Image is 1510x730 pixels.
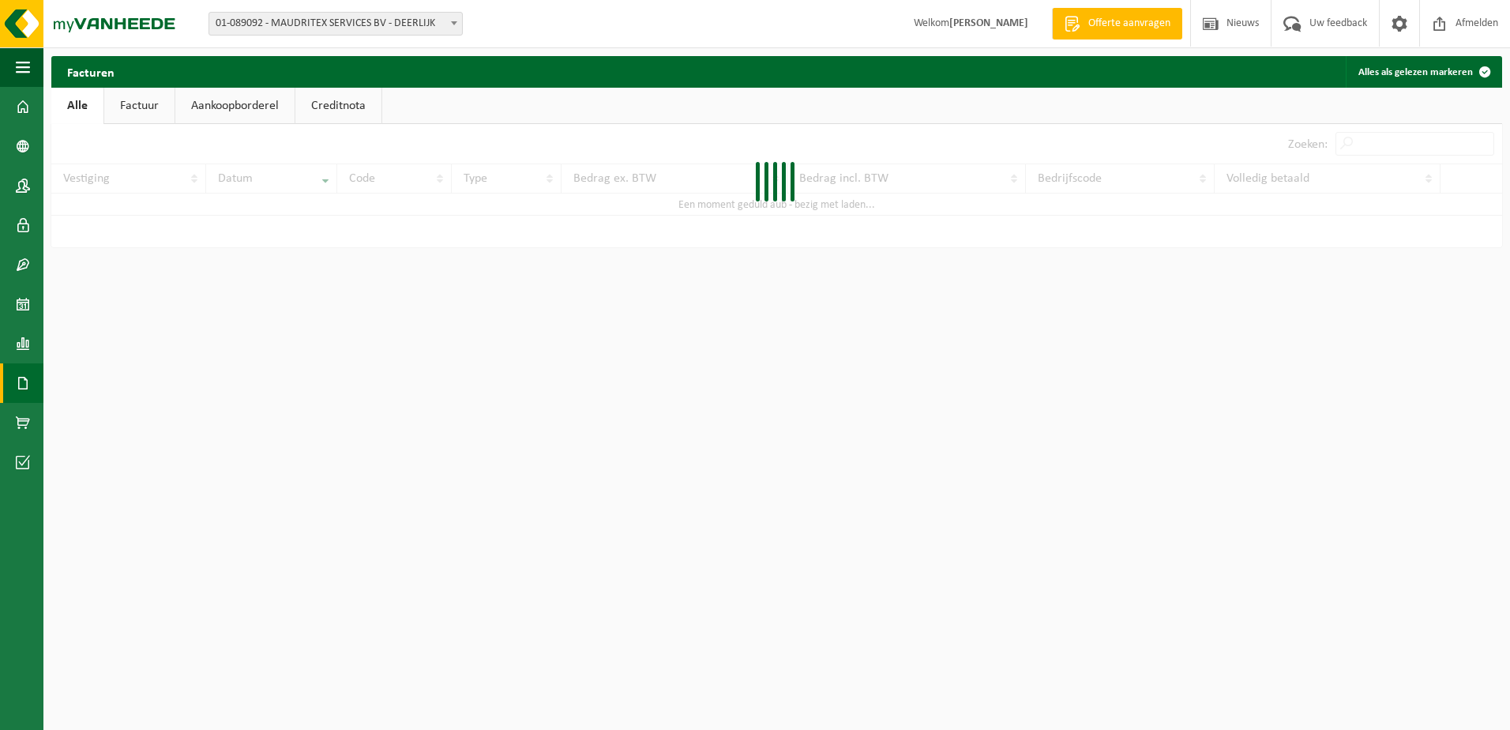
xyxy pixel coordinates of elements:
a: Factuur [104,88,175,124]
span: Offerte aanvragen [1084,16,1174,32]
button: Alles als gelezen markeren [1346,56,1501,88]
strong: [PERSON_NAME] [949,17,1028,29]
a: Offerte aanvragen [1052,8,1182,40]
a: Creditnota [295,88,381,124]
span: 01-089092 - MAUDRITEX SERVICES BV - DEERLIJK [209,13,462,35]
span: 01-089092 - MAUDRITEX SERVICES BV - DEERLIJK [208,12,463,36]
a: Aankoopborderel [175,88,295,124]
a: Alle [51,88,103,124]
h2: Facturen [51,56,130,87]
